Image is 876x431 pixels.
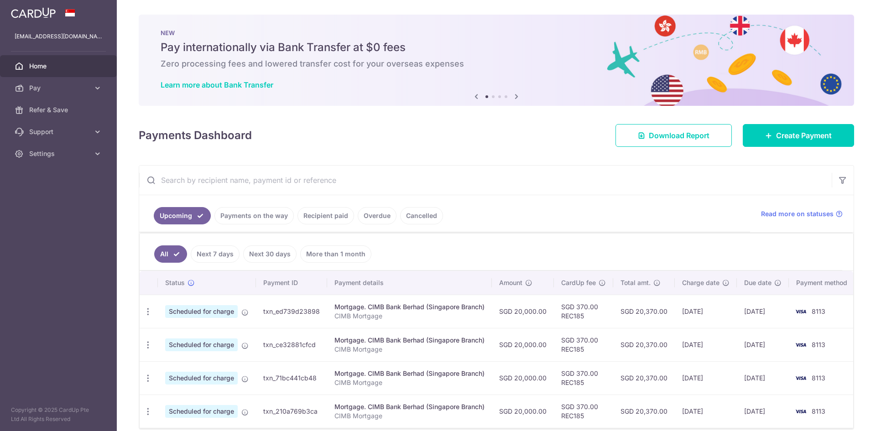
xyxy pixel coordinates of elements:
td: SGD 370.00 REC185 [554,328,613,361]
a: All [154,245,187,263]
span: Scheduled for charge [165,372,238,384]
span: Status [165,278,185,287]
td: SGD 20,370.00 [613,395,675,428]
span: Due date [744,278,772,287]
span: Settings [29,149,89,158]
p: NEW [161,29,832,36]
div: Mortgage. CIMB Bank Berhad (Singapore Branch) [334,336,485,345]
p: CIMB Mortgage [334,378,485,387]
a: Upcoming [154,207,211,224]
h5: Pay internationally via Bank Transfer at $0 fees [161,40,832,55]
th: Payment ID [256,271,327,295]
td: txn_71bc441cb48 [256,361,327,395]
img: Bank Card [792,406,810,417]
th: Payment details [327,271,492,295]
td: txn_210a769b3ca [256,395,327,428]
img: Bank Card [792,306,810,317]
td: [DATE] [675,361,737,395]
th: Payment method [789,271,858,295]
td: [DATE] [737,395,789,428]
p: CIMB Mortgage [334,312,485,321]
h4: Payments Dashboard [139,127,252,144]
a: Overdue [358,207,396,224]
a: Next 7 days [191,245,240,263]
span: CardUp fee [561,278,596,287]
a: Cancelled [400,207,443,224]
a: Recipient paid [297,207,354,224]
td: SGD 370.00 REC185 [554,395,613,428]
span: Support [29,127,89,136]
input: Search by recipient name, payment id or reference [139,166,832,195]
a: Download Report [615,124,732,147]
td: SGD 370.00 REC185 [554,295,613,328]
span: 8113 [812,307,825,315]
p: [EMAIL_ADDRESS][DOMAIN_NAME] [15,32,102,41]
span: Scheduled for charge [165,338,238,351]
img: CardUp [11,7,56,18]
span: 8113 [812,341,825,348]
h6: Zero processing fees and lowered transfer cost for your overseas expenses [161,58,832,69]
td: SGD 370.00 REC185 [554,361,613,395]
p: CIMB Mortgage [334,411,485,421]
td: [DATE] [675,328,737,361]
span: Scheduled for charge [165,305,238,318]
td: [DATE] [737,361,789,395]
div: Mortgage. CIMB Bank Berhad (Singapore Branch) [334,402,485,411]
td: txn_ce32881cfcd [256,328,327,361]
td: [DATE] [737,328,789,361]
td: [DATE] [675,295,737,328]
a: Create Payment [743,124,854,147]
a: Learn more about Bank Transfer [161,80,273,89]
td: SGD 20,000.00 [492,395,554,428]
td: SGD 20,000.00 [492,328,554,361]
td: [DATE] [737,295,789,328]
td: SGD 20,370.00 [613,361,675,395]
span: Refer & Save [29,105,89,114]
td: txn_ed739d23898 [256,295,327,328]
span: Pay [29,83,89,93]
span: 8113 [812,374,825,382]
img: Bank Card [792,373,810,384]
span: Charge date [682,278,720,287]
td: SGD 20,370.00 [613,328,675,361]
a: Payments on the way [214,207,294,224]
p: CIMB Mortgage [334,345,485,354]
img: Bank transfer banner [139,15,854,106]
span: Create Payment [776,130,832,141]
a: Read more on statuses [761,209,843,218]
span: Scheduled for charge [165,405,238,418]
span: Download Report [649,130,709,141]
span: Home [29,62,89,71]
span: Read more on statuses [761,209,834,218]
span: Amount [499,278,522,287]
span: 8113 [812,407,825,415]
td: SGD 20,000.00 [492,295,554,328]
td: [DATE] [675,395,737,428]
a: Next 30 days [243,245,297,263]
td: SGD 20,000.00 [492,361,554,395]
span: Total amt. [620,278,651,287]
td: SGD 20,370.00 [613,295,675,328]
div: Mortgage. CIMB Bank Berhad (Singapore Branch) [334,302,485,312]
a: More than 1 month [300,245,371,263]
div: Mortgage. CIMB Bank Berhad (Singapore Branch) [334,369,485,378]
img: Bank Card [792,339,810,350]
